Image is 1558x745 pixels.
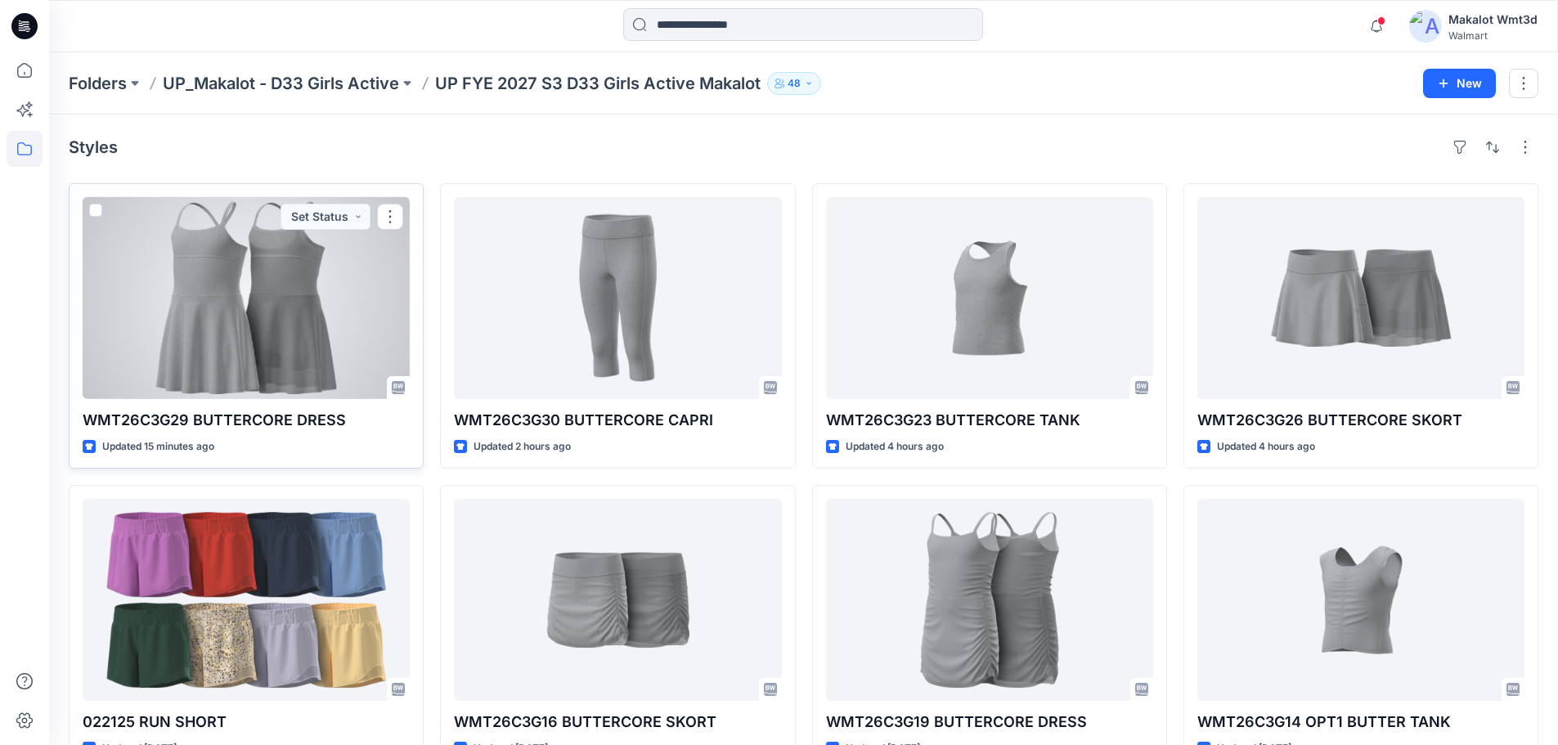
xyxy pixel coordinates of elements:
a: WMT26C3G26 BUTTERCORE SKORT [1197,197,1524,399]
a: 022125 RUN SHORT [83,499,410,701]
p: WMT26C3G26 BUTTERCORE SKORT [1197,409,1524,432]
h4: Styles [69,137,118,157]
p: 48 [788,74,801,92]
p: 022125 RUN SHORT [83,711,410,734]
a: UP_Makalot - D33 Girls Active [163,72,399,95]
div: Walmart [1448,29,1538,42]
a: WMT26C3G23 BUTTERCORE TANK [826,197,1153,399]
p: WMT26C3G14 OPT1 BUTTER TANK [1197,711,1524,734]
a: Folders [69,72,127,95]
a: WMT26C3G19 BUTTERCORE DRESS [826,499,1153,701]
p: Updated 15 minutes ago [102,438,214,456]
img: avatar [1409,10,1442,43]
p: WMT26C3G30 BUTTERCORE CAPRI [454,409,781,432]
button: 48 [767,72,821,95]
p: Updated 2 hours ago [474,438,571,456]
p: WMT26C3G19 BUTTERCORE DRESS [826,711,1153,734]
p: WMT26C3G23 BUTTERCORE TANK [826,409,1153,432]
a: WMT26C3G14 OPT1 BUTTER TANK [1197,499,1524,701]
p: WMT26C3G29 BUTTERCORE DRESS [83,409,410,432]
p: UP FYE 2027 S3 D33 Girls Active Makalot [435,72,761,95]
p: WMT26C3G16 BUTTERCORE SKORT [454,711,781,734]
a: WMT26C3G29 BUTTERCORE DRESS [83,197,410,399]
p: Updated 4 hours ago [846,438,944,456]
a: WMT26C3G16 BUTTERCORE SKORT [454,499,781,701]
p: Updated 4 hours ago [1217,438,1315,456]
button: New [1423,69,1496,98]
a: WMT26C3G30 BUTTERCORE CAPRI [454,197,781,399]
div: Makalot Wmt3d [1448,10,1538,29]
